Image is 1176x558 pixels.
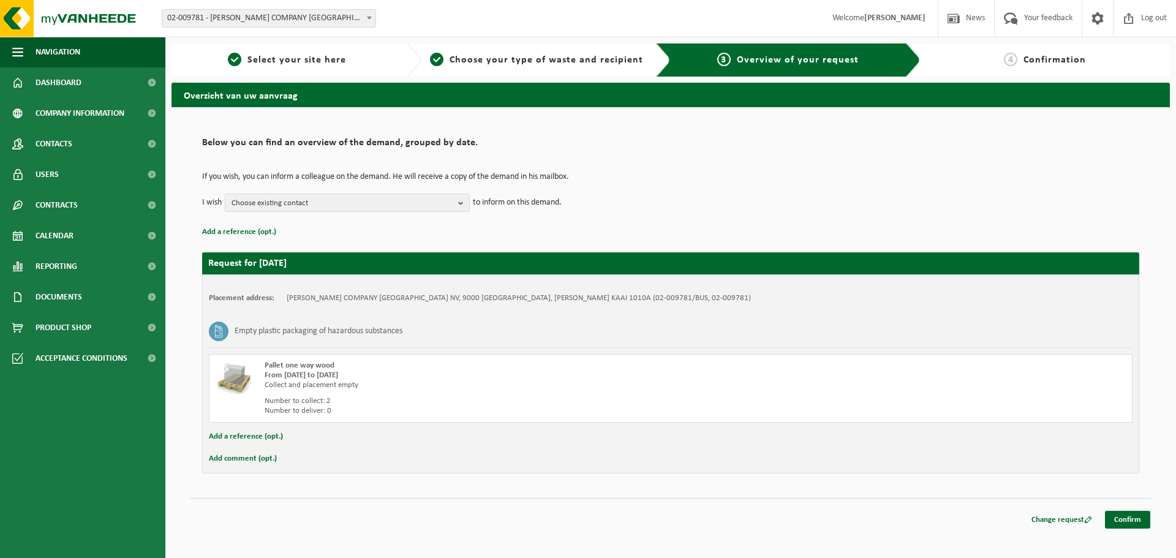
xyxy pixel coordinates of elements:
[216,361,252,398] img: LP-PA-00000-WDN-11.png
[36,159,59,190] span: Users
[209,294,274,302] strong: Placement address:
[717,53,731,66] span: 3
[171,83,1170,107] h2: Overzicht van uw aanvraag
[36,312,91,343] span: Product Shop
[265,371,338,379] strong: From [DATE] to [DATE]
[36,221,73,251] span: Calendar
[178,53,397,67] a: 1Select your site here
[265,361,334,369] span: Pallet one way wood
[36,98,124,129] span: Company information
[247,55,346,65] span: Select your site here
[430,53,443,66] span: 2
[202,173,1139,181] p: If you wish, you can inform a colleague on the demand. He will receive a copy of the demand in hi...
[1023,55,1086,65] span: Confirmation
[36,343,127,374] span: Acceptance conditions
[208,258,287,268] strong: Request for [DATE]
[36,37,80,67] span: Navigation
[228,53,241,66] span: 1
[1004,53,1017,66] span: 4
[162,9,376,28] span: 02-009781 - LOUIS DREYFUS COMPANY BELGIUM NV - GENT
[265,396,720,406] div: Number to collect: 2
[287,293,751,303] td: [PERSON_NAME] COMPANY [GEOGRAPHIC_DATA] NV, 9000 [GEOGRAPHIC_DATA], [PERSON_NAME] KAAI 1010A (02-...
[202,194,222,212] p: I wish
[209,451,277,467] button: Add comment (opt.)
[864,13,925,23] strong: [PERSON_NAME]
[428,53,647,67] a: 2Choose your type of waste and recipient
[265,380,720,390] div: Collect and placement empty
[209,429,283,445] button: Add a reference (opt.)
[235,322,402,341] h3: Empty plastic packaging of hazardous substances
[202,224,276,240] button: Add a reference (opt.)
[265,406,720,416] div: Number to deliver: 0
[450,55,643,65] span: Choose your type of waste and recipient
[225,194,470,212] button: Choose existing contact
[473,194,562,212] p: to inform on this demand.
[36,129,72,159] span: Contacts
[36,67,81,98] span: Dashboard
[737,55,859,65] span: Overview of your request
[36,251,77,282] span: Reporting
[202,138,1139,154] h2: Below you can find an overview of the demand, grouped by date.
[232,194,453,213] span: Choose existing contact
[36,282,82,312] span: Documents
[36,190,78,221] span: Contracts
[1022,511,1101,529] a: Change request
[1105,511,1150,529] a: Confirm
[162,10,375,27] span: 02-009781 - LOUIS DREYFUS COMPANY BELGIUM NV - GENT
